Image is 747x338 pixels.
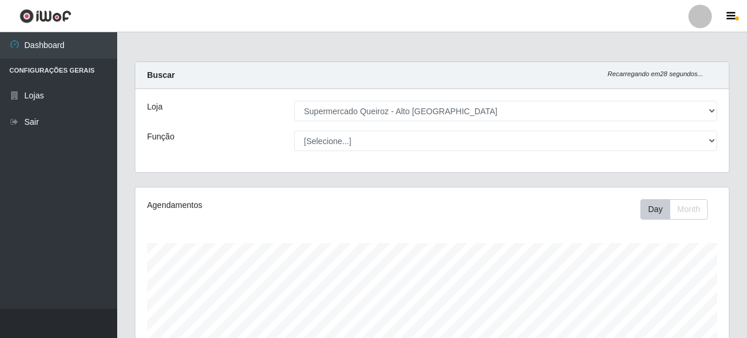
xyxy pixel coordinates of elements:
[147,199,374,211] div: Agendamentos
[147,101,162,113] label: Loja
[19,9,71,23] img: CoreUI Logo
[147,131,175,143] label: Função
[670,199,708,220] button: Month
[640,199,708,220] div: First group
[640,199,717,220] div: Toolbar with button groups
[640,199,670,220] button: Day
[147,70,175,80] strong: Buscar
[608,70,703,77] i: Recarregando em 28 segundos...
